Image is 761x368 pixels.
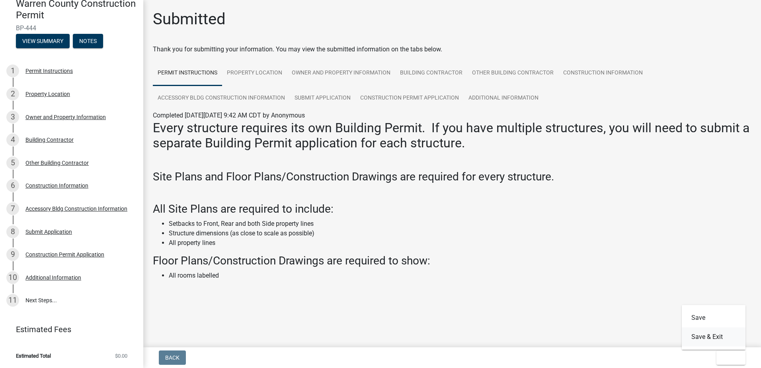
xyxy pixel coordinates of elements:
div: Thank you for submitting your information. You may view the submitted information on the tabs below. [153,45,751,54]
div: Building Contractor [25,137,74,143]
div: 11 [6,294,19,307]
div: Exit [682,305,745,350]
div: Additional Information [25,275,81,280]
div: 6 [6,179,19,192]
a: Submit Application [290,86,355,111]
button: Exit [716,350,745,365]
a: Additional Information [464,86,543,111]
div: Submit Application [25,229,72,235]
span: Exit [723,354,734,361]
h3: Site Plans and Floor Plans/Construction Drawings are required for every structure. [153,170,751,184]
div: 9 [6,248,19,261]
a: Permit Instructions [153,61,222,86]
span: Estimated Total [16,353,51,358]
div: Owner and Property Information [25,114,106,120]
div: 7 [6,202,19,215]
a: Estimated Fees [6,321,131,337]
div: 4 [6,133,19,146]
div: Property Location [25,91,70,97]
div: Accessory Bldg Construction Information [25,206,127,211]
li: Structure dimensions (as close to scale as possible) [169,229,751,238]
div: Permit Instructions [25,68,73,74]
a: Property Location [222,61,287,86]
span: Back [165,354,180,361]
span: $0.00 [115,353,127,358]
span: BP-444 [16,24,127,32]
div: 5 [6,157,19,169]
span: Completed [DATE][DATE] 9:42 AM CDT by Anonymous [153,112,305,119]
a: Accessory Bldg Construction Information [153,86,290,111]
a: Building Contractor [395,61,467,86]
div: 10 [6,271,19,284]
button: Back [159,350,186,365]
div: 8 [6,225,19,238]
div: Construction Permit Application [25,252,104,257]
div: 1 [6,65,19,77]
div: Construction Information [25,183,88,188]
li: All property lines [169,238,751,248]
div: Other Building Contractor [25,160,89,166]
a: Other Building Contractor [467,61,558,86]
h2: Every structure requires its own Building Permit. If you have multiple structures, you will need ... [153,120,751,151]
wm-modal-confirm: Summary [16,38,70,45]
div: 3 [6,111,19,123]
button: Notes [73,34,103,48]
a: Owner and Property Information [287,61,395,86]
h3: All Site Plans are required to include: [153,202,751,216]
li: All rooms labelled [169,271,751,280]
div: 2 [6,88,19,100]
button: Save & Exit [682,327,745,346]
a: Construction Permit Application [355,86,464,111]
button: View Summary [16,34,70,48]
wm-modal-confirm: Notes [73,38,103,45]
a: Construction Information [558,61,648,86]
button: Save [682,308,745,327]
h3: Floor Plans/Construction Drawings are required to show: [153,254,751,268]
h1: Submitted [153,10,226,29]
li: Setbacks to Front, Rear and both Side property lines [169,219,751,229]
